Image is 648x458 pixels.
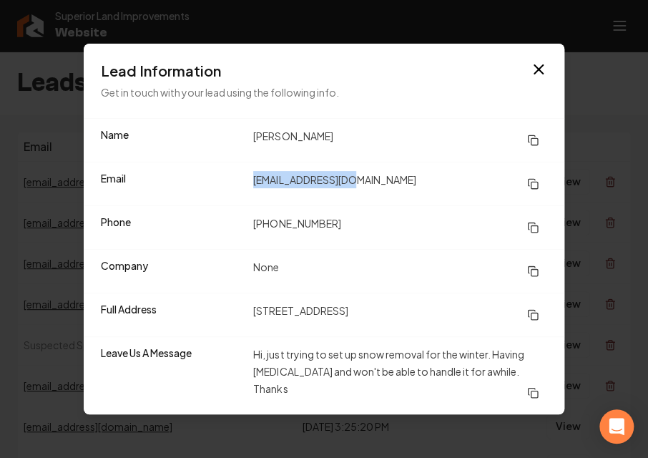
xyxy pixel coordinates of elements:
dd: [EMAIL_ADDRESS][DOMAIN_NAME] [253,171,547,197]
dd: [PHONE_NUMBER] [253,215,547,240]
dt: Phone [101,215,242,240]
dt: Name [101,127,242,153]
dt: Leave Us A Message [101,346,242,406]
p: Get in touch with your lead using the following info. [101,84,547,101]
dd: [PERSON_NAME] [253,127,547,153]
dt: Email [101,171,242,197]
dd: Hi, just trying to set up snow removal for the winter. Having [MEDICAL_DATA] and won't be able to... [253,346,547,406]
h3: Lead Information [101,61,547,81]
dd: [STREET_ADDRESS] [253,302,547,328]
dt: Company [101,258,242,284]
dd: None [253,258,547,284]
dt: Full Address [101,302,242,328]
